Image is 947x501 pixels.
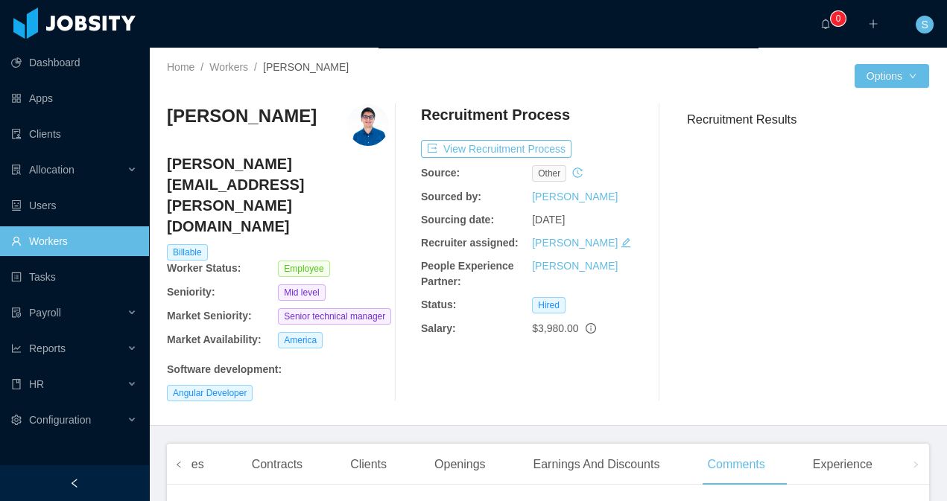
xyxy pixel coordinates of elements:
h4: Recruitment Process [421,104,570,125]
h3: [PERSON_NAME] [167,104,317,128]
b: People Experience Partner: [421,260,514,287]
a: icon: auditClients [11,119,137,149]
a: icon: appstoreApps [11,83,137,113]
a: [PERSON_NAME] [532,191,618,202]
span: Mid level [278,284,325,301]
span: / [254,61,257,73]
a: [PERSON_NAME] [532,260,618,272]
div: Earnings And Discounts [522,444,672,485]
button: icon: exportView Recruitment Process [421,140,571,158]
a: icon: pie-chartDashboard [11,48,137,77]
i: icon: edit [621,237,631,248]
span: info-circle [586,323,596,334]
span: other [532,165,566,182]
span: S [921,16,928,33]
b: Market Availability: [167,334,262,345]
div: Openings [422,444,498,485]
b: Salary: [421,322,456,334]
b: Worker Status: [167,262,241,274]
i: icon: bell [820,19,831,29]
b: Sourcing date: [421,214,494,226]
i: icon: plus [868,19,878,29]
i: icon: right [912,461,919,468]
a: icon: profileTasks [11,262,137,292]
a: Workers [209,61,248,73]
span: America [278,332,323,348]
i: icon: history [572,167,583,178]
a: icon: userWorkers [11,226,137,256]
span: [DATE] [532,214,565,226]
button: Optionsicon: down [855,64,929,88]
b: Seniority: [167,286,215,298]
a: Home [167,61,194,73]
span: $3,980.00 [532,322,578,334]
i: icon: book [11,379,22,389]
span: HR [29,378,44,390]
span: Payroll [29,307,61,319]
span: Hired [532,297,566,313]
img: 0796e050-5fe8-11e9-9094-87d14aeb59db_5e5d870f1f836-400w.png [347,104,389,146]
h4: [PERSON_NAME][EMAIL_ADDRESS][PERSON_NAME][DOMAIN_NAME] [167,153,389,237]
span: Senior technical manager [278,308,391,325]
span: Configuration [29,414,91,426]
b: Market Seniority: [167,310,252,322]
span: Angular Developer [167,385,253,401]
span: Allocation [29,164,75,176]
span: / [200,61,203,73]
b: Recruiter assigned: [421,237,519,249]
a: [PERSON_NAME] [532,237,618,249]
div: Contracts [240,444,314,485]
b: Source: [421,167,460,179]
i: icon: file-protect [11,307,22,318]
div: Experience [801,444,884,485]
span: Billable [167,244,208,261]
h3: Recruitment Results [687,110,929,129]
i: icon: line-chart [11,343,22,354]
span: Reports [29,342,66,354]
i: icon: setting [11,415,22,425]
i: icon: left [175,461,183,468]
a: icon: robotUsers [11,191,137,220]
span: Employee [278,261,329,277]
b: Status: [421,299,456,310]
span: [PERSON_NAME] [263,61,349,73]
i: icon: solution [11,165,22,175]
b: Sourced by: [421,191,481,202]
a: icon: exportView Recruitment Process [421,143,571,155]
div: Clients [338,444,399,485]
b: Software development : [167,363,282,375]
sup: 0 [831,11,846,26]
div: Comments [695,444,776,485]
